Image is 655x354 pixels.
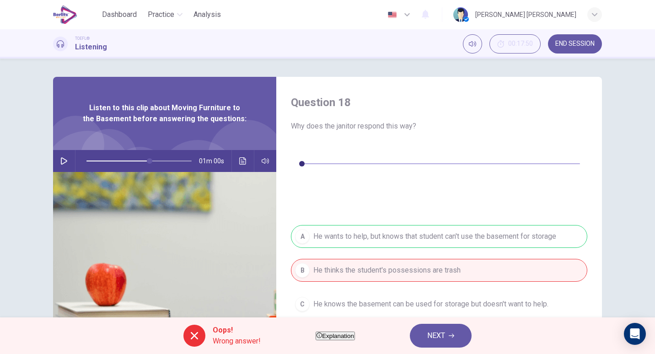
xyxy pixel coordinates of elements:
button: END SESSION [548,34,602,54]
span: Why does the janitor respond this way? [291,121,587,132]
span: Oops! [213,325,261,336]
button: Practice [144,6,186,23]
img: en [387,11,398,18]
span: 01m 00s [199,150,231,172]
span: Analysis [193,9,221,20]
a: EduSynch logo [53,5,98,24]
h4: Question 18 [291,95,587,110]
div: [PERSON_NAME] [PERSON_NAME] [475,9,576,20]
h1: Listening [75,42,107,53]
button: Analysis [190,6,225,23]
span: Dashboard [102,9,137,20]
button: Dashboard [98,6,140,23]
div: Open Intercom Messenger [624,323,646,345]
span: NEXT [427,329,445,342]
div: Mute [463,34,482,54]
button: Click to see the audio transcription [236,150,250,172]
span: Explanation [322,333,354,339]
button: 00:17:50 [489,34,541,54]
div: Hide [489,34,541,54]
button: Explanation [316,332,355,340]
span: Listen to this clip about Moving Furniture to the Basement before answering the questions: [83,102,247,124]
span: END SESSION [555,40,595,48]
span: Wrong answer! [213,336,261,347]
button: Click to see the audio transcription [291,177,306,192]
img: EduSynch logo [53,5,77,24]
span: 00m 11s [291,170,587,177]
span: 00:17:50 [508,40,533,48]
button: NEXT [410,324,472,348]
span: Practice [148,9,174,20]
img: Profile picture [453,7,468,22]
span: TOEFL® [75,35,90,42]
